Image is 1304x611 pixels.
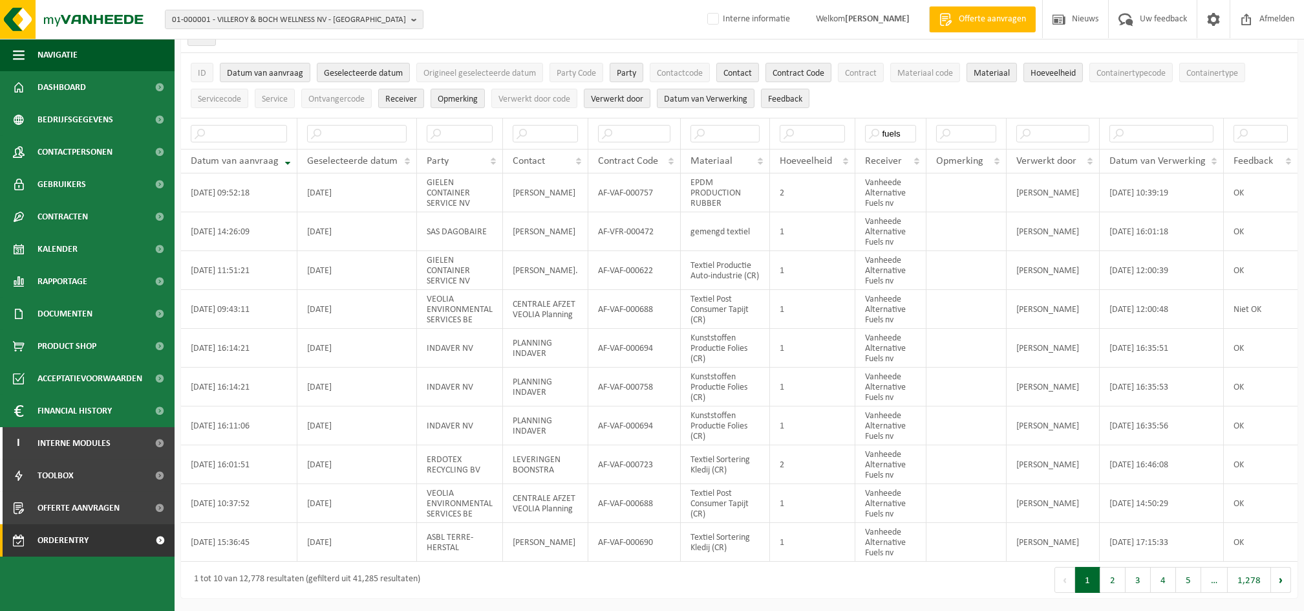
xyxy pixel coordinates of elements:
td: [DATE] [297,173,417,212]
td: AF-VAF-000757 [588,173,681,212]
td: PLANNING INDAVER [503,406,588,445]
td: CENTRALE AFZET VEOLIA Planning [503,484,588,523]
span: Datum van Verwerking [1109,156,1206,166]
td: AF-VAF-000688 [588,484,681,523]
td: 1 [770,406,855,445]
td: Textiel Sortering Kledij (CR) [681,445,770,484]
td: [PERSON_NAME] [1007,406,1099,445]
td: [PERSON_NAME] [1007,173,1099,212]
td: Kunststoffen Productie Folies (CR) [681,368,770,406]
span: Geselecteerde datum [324,69,403,78]
span: Origineel geselecteerde datum [423,69,536,78]
label: Interne informatie [705,10,790,29]
span: Materiaal code [897,69,953,78]
td: [DATE] [297,368,417,406]
span: Acceptatievoorwaarden [37,362,142,395]
td: [DATE] 10:37:52 [181,484,297,523]
td: OK [1224,173,1298,212]
td: 1 [770,329,855,368]
strong: [PERSON_NAME] [845,14,910,24]
span: Contracten [37,201,88,233]
td: [PERSON_NAME] [503,523,588,562]
span: Receiver [385,94,417,104]
span: Materiaal [690,156,732,166]
td: OK [1224,368,1298,406]
td: OK [1224,484,1298,523]
span: Feedback [1234,156,1273,166]
span: Contract Code [598,156,658,166]
td: AF-VAF-000622 [588,251,681,290]
td: Vanheede Alternative Fuels nv [855,406,926,445]
td: [PERSON_NAME]. [503,251,588,290]
td: [DATE] [297,212,417,251]
span: Datum van aanvraag [191,156,279,166]
button: 1,278 [1228,567,1271,593]
span: 01-000001 - VILLEROY & BOCH WELLNESS NV - [GEOGRAPHIC_DATA] [172,10,406,30]
span: Contract Code [773,69,824,78]
button: HoeveelheidHoeveelheid: Activate to sort [1023,63,1083,82]
td: [PERSON_NAME] [503,173,588,212]
span: Datum van Verwerking [664,94,747,104]
span: Toolbox [37,460,74,492]
span: Verwerkt door code [498,94,570,104]
td: Kunststoffen Productie Folies (CR) [681,406,770,445]
td: AF-VAF-000690 [588,523,681,562]
span: Product Shop [37,330,96,362]
td: 2 [770,173,855,212]
button: Geselecteerde datumGeselecteerde datum: Activate to sort [317,63,410,82]
td: [DATE] [297,406,417,445]
td: 1 [770,368,855,406]
td: Vanheede Alternative Fuels nv [855,173,926,212]
td: [PERSON_NAME] [1007,368,1099,406]
span: Servicecode [198,94,241,104]
button: 1 [1075,567,1100,593]
span: Containertype [1186,69,1238,78]
span: Datum van aanvraag [227,69,303,78]
td: [DATE] 16:14:21 [181,368,297,406]
button: OpmerkingOpmerking: Activate to sort [431,89,485,108]
button: MateriaalMateriaal: Activate to sort [967,63,1017,82]
button: Previous [1054,567,1075,593]
button: ContractContract: Activate to sort [838,63,884,82]
td: SAS DAGOBAIRE [417,212,503,251]
td: gemengd textiel [681,212,770,251]
button: Verwerkt doorVerwerkt door: Activate to sort [584,89,650,108]
span: Interne modules [37,427,111,460]
td: Vanheede Alternative Fuels nv [855,368,926,406]
td: PLANNING INDAVER [503,368,588,406]
button: PartyParty: Activate to sort [610,63,643,82]
td: AF-VAF-000688 [588,290,681,329]
span: Offerte aanvragen [956,13,1029,26]
span: Opmerking [936,156,983,166]
span: Geselecteerde datum [307,156,398,166]
span: Opmerking [438,94,478,104]
td: INDAVER NV [417,329,503,368]
button: FeedbackFeedback: Activate to sort [761,89,809,108]
td: [DATE] [297,251,417,290]
td: GIELEN CONTAINER SERVICE NV [417,173,503,212]
td: [DATE] 16:14:21 [181,329,297,368]
span: Ontvangercode [308,94,365,104]
span: Kalender [37,233,78,265]
td: [PERSON_NAME] [1007,251,1099,290]
button: 3 [1126,567,1151,593]
span: Rapportage [37,265,87,298]
td: Vanheede Alternative Fuels nv [855,523,926,562]
span: Contactpersonen [37,136,112,168]
td: Niet OK [1224,290,1298,329]
button: Party CodeParty Code: Activate to sort [550,63,603,82]
span: Containertypecode [1096,69,1166,78]
td: OK [1224,251,1298,290]
td: Textiel Post Consumer Tapijt (CR) [681,290,770,329]
td: [PERSON_NAME] [1007,484,1099,523]
td: [DATE] 16:01:18 [1100,212,1224,251]
td: Textiel Productie Auto-industrie (CR) [681,251,770,290]
td: Vanheede Alternative Fuels nv [855,484,926,523]
span: Materiaal [974,69,1010,78]
td: [DATE] 09:52:18 [181,173,297,212]
td: CENTRALE AFZET VEOLIA Planning [503,290,588,329]
span: Gebruikers [37,168,86,201]
a: Offerte aanvragen [929,6,1036,32]
span: Contactcode [657,69,703,78]
td: [DATE] 14:26:09 [181,212,297,251]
